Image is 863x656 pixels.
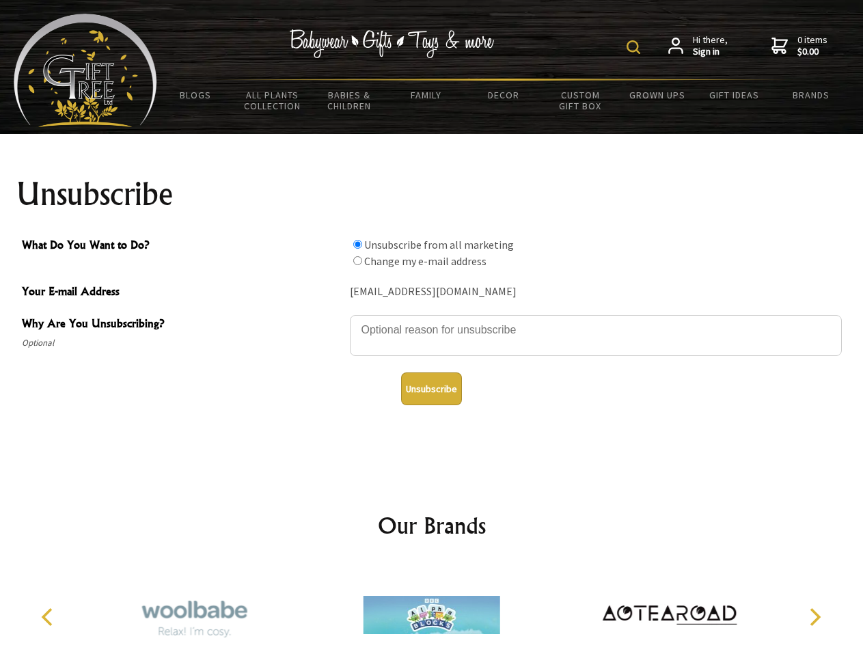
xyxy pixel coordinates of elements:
a: Hi there,Sign in [668,34,728,58]
a: Babies & Children [311,81,388,120]
label: Change my e-mail address [364,254,487,268]
img: product search [627,40,640,54]
input: What Do You Want to Do? [353,240,362,249]
div: [EMAIL_ADDRESS][DOMAIN_NAME] [350,282,842,303]
textarea: Why Are You Unsubscribing? [350,315,842,356]
strong: $0.00 [797,46,827,58]
h1: Unsubscribe [16,178,847,210]
img: Babyware - Gifts - Toys and more... [14,14,157,127]
span: Why Are You Unsubscribing? [22,315,343,335]
a: All Plants Collection [234,81,312,120]
button: Next [799,602,830,632]
a: Grown Ups [618,81,696,109]
span: Optional [22,335,343,351]
img: Babywear - Gifts - Toys & more [290,29,495,58]
span: 0 items [797,33,827,58]
a: Family [388,81,465,109]
a: Brands [773,81,850,109]
input: What Do You Want to Do? [353,256,362,265]
h2: Our Brands [27,509,836,542]
a: Decor [465,81,542,109]
a: BLOGS [157,81,234,109]
strong: Sign in [693,46,728,58]
a: Custom Gift Box [542,81,619,120]
a: 0 items$0.00 [771,34,827,58]
span: What Do You Want to Do? [22,236,343,256]
span: Your E-mail Address [22,283,343,303]
label: Unsubscribe from all marketing [364,238,514,251]
span: Hi there, [693,34,728,58]
button: Previous [34,602,64,632]
a: Gift Ideas [696,81,773,109]
button: Unsubscribe [401,372,462,405]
